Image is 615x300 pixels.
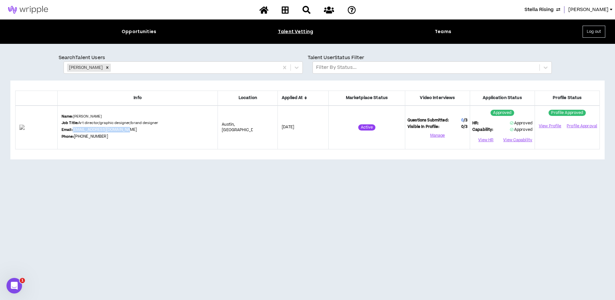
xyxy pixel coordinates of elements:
span: 0 [461,118,464,123]
button: Profile Approval [567,121,597,131]
span: Approved [510,120,532,126]
div: Remove Jess Morgan [104,64,111,72]
th: Application Status [470,91,535,106]
th: Marketplace Status [328,91,405,106]
a: [PHONE_NUMBER] [74,134,108,139]
p: Art director/graphic designer/brand designer [62,120,159,126]
b: Name: [62,114,73,119]
span: Capability: [472,127,493,133]
span: Visible In Profile: [408,124,439,130]
span: HR: [472,120,479,126]
b: Job Title: [62,120,78,125]
b: Email: [62,127,73,132]
button: Log out [583,26,605,38]
p: [PERSON_NAME] [62,114,102,119]
span: / 3 [464,118,467,123]
span: [PERSON_NAME] [568,6,609,13]
th: Video Interviews [405,91,470,106]
iframe: Intercom live chat [6,278,22,294]
span: Austin , [GEOGRAPHIC_DATA] [222,122,262,133]
span: Stella Rising [525,6,554,13]
button: Manage [408,131,467,141]
span: Questions Submitted: [408,118,449,123]
span: Approved [510,127,532,132]
sup: Approved [491,110,514,116]
img: irB23vXxDWqiva3821uV7c6BI5qFkzV3qlgHdLlG.png [19,125,53,130]
span: 1 [20,278,25,283]
sup: Active [358,124,376,131]
span: / 3 [464,124,467,130]
th: Info [57,91,218,106]
th: Location [218,91,278,106]
p: Talent User Status Filter [308,54,557,61]
button: Stella Rising [525,6,560,13]
p: Search Talent Users [59,54,308,61]
a: [EMAIL_ADDRESS][DOMAIN_NAME] [73,127,137,132]
div: [PERSON_NAME] [67,64,104,72]
button: View Capability [503,135,532,145]
sup: Profile Approved [549,110,585,116]
div: Opportunities [122,28,156,35]
span: 0 [461,124,467,130]
div: Teams [435,28,451,35]
span: Applied At [282,95,325,101]
th: Profile Status [535,91,600,106]
b: Phone: [62,134,74,139]
p: [DATE] [282,124,325,130]
a: View Profile [537,120,563,132]
button: View HR [472,135,499,145]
